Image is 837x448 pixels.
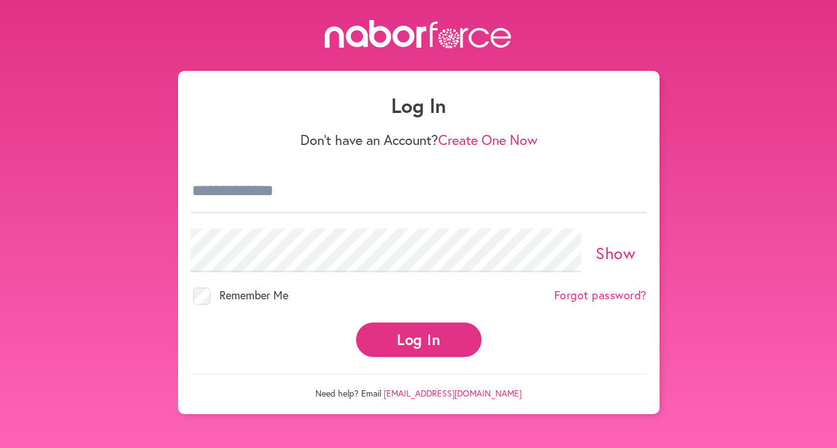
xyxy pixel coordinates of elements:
[384,387,522,399] a: [EMAIL_ADDRESS][DOMAIN_NAME]
[438,131,537,149] a: Create One Now
[554,289,647,302] a: Forgot password?
[191,132,647,148] p: Don't have an Account?
[219,287,288,302] span: Remember Me
[356,323,482,357] button: Log In
[596,242,635,264] a: Show
[191,93,647,117] h1: Log In
[191,374,647,399] p: Need help? Email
